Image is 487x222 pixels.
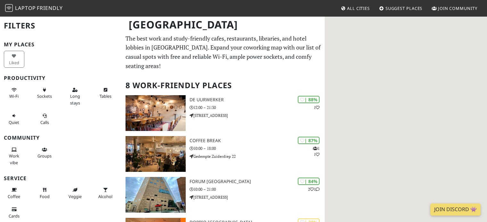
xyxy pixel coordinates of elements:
[8,194,20,199] span: Coffee
[347,5,370,11] span: All Cities
[34,144,55,161] button: Groups
[69,194,82,199] span: Veggie
[438,5,477,11] span: Join Community
[190,104,325,111] p: 12:00 – 21:30
[298,178,320,185] div: | 84%
[377,3,425,14] a: Suggest Places
[34,85,55,102] button: Sockets
[124,16,323,34] h1: [GEOGRAPHIC_DATA]
[314,104,320,111] p: 1
[15,4,36,11] span: Laptop
[34,111,55,127] button: Calls
[4,175,118,181] h3: Service
[95,185,116,202] button: Alcohol
[37,4,62,11] span: Friendly
[70,93,80,105] span: Long stays
[4,135,118,141] h3: Community
[9,93,19,99] span: Stable Wi-Fi
[9,119,19,125] span: Quiet
[4,111,24,127] button: Quiet
[126,136,185,172] img: Coffee Break
[37,93,52,99] span: Power sockets
[386,5,423,11] span: Suggest Places
[4,85,24,102] button: Wi-Fi
[429,3,480,14] a: Join Community
[5,4,13,12] img: LaptopFriendly
[34,185,55,202] button: Food
[190,112,325,119] p: [STREET_ADDRESS]
[65,85,85,108] button: Long stays
[126,76,321,95] h2: 8 Work-Friendly Places
[190,186,325,192] p: 10:00 – 21:00
[126,95,185,131] img: De Uurwerker
[95,85,116,102] button: Tables
[190,138,325,143] h3: Coffee Break
[122,177,325,213] a: Forum Groningen | 84% 21 Forum [GEOGRAPHIC_DATA] 10:00 – 21:00 [STREET_ADDRESS]
[40,194,50,199] span: Food
[100,93,111,99] span: Work-friendly tables
[4,75,118,81] h3: Productivity
[190,194,325,200] p: [STREET_ADDRESS]
[4,144,24,168] button: Work vibe
[4,204,24,221] button: Cards
[126,34,321,71] p: The best work and study-friendly cafes, restaurants, libraries, and hotel lobbies in [GEOGRAPHIC_...
[190,145,325,151] p: 10:00 – 18:00
[190,153,325,159] p: Gedempte Zuiderdiep 22
[9,213,20,219] span: Credit cards
[37,153,52,159] span: Group tables
[40,119,49,125] span: Video/audio calls
[338,3,372,14] a: All Cities
[190,179,325,184] h3: Forum [GEOGRAPHIC_DATA]
[4,16,118,35] h2: Filters
[430,203,481,216] a: Join Discord 👾
[122,95,325,131] a: De Uurwerker | 88% 1 De Uurwerker 12:00 – 21:30 [STREET_ADDRESS]
[313,145,320,157] p: 1 1
[298,96,320,103] div: | 88%
[65,185,85,202] button: Veggie
[4,185,24,202] button: Coffee
[122,136,325,172] a: Coffee Break | 87% 11 Coffee Break 10:00 – 18:00 Gedempte Zuiderdiep 22
[5,3,63,14] a: LaptopFriendly LaptopFriendly
[9,153,19,165] span: People working
[298,137,320,144] div: | 87%
[126,177,185,213] img: Forum Groningen
[308,186,320,192] p: 2 1
[98,194,112,199] span: Alcohol
[4,42,118,48] h3: My Places
[190,97,325,103] h3: De Uurwerker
